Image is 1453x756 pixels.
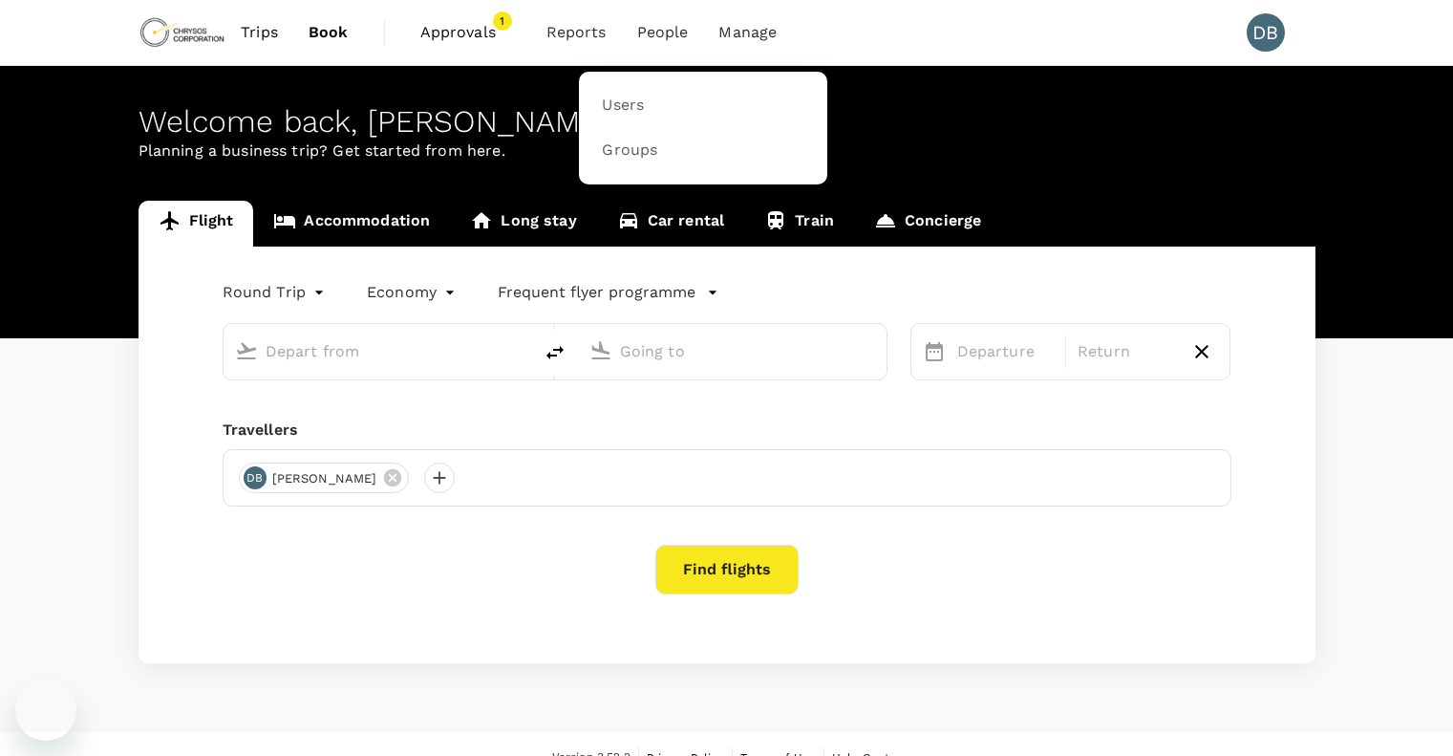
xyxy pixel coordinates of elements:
div: DB [1247,13,1285,52]
span: Groups [602,140,657,162]
span: [PERSON_NAME] [261,469,389,488]
p: Frequent flyer programme [498,281,695,304]
div: Round Trip [223,277,330,308]
span: Manage [718,21,777,44]
span: Trips [241,21,278,44]
a: Long stay [450,201,596,247]
a: Groups [590,128,816,173]
div: Travellers [223,419,1231,442]
span: People [637,21,689,44]
button: Open [873,349,877,353]
div: Economy [367,277,459,308]
button: Find flights [655,545,799,594]
span: Reports [546,21,607,44]
img: Chrysos Corporation [139,11,226,54]
a: Concierge [854,201,1001,247]
span: Users [602,95,644,117]
span: Approvals [420,21,516,44]
p: Planning a business trip? Get started from here. [139,140,1315,162]
button: Open [519,349,523,353]
a: Users [590,83,816,128]
div: Welcome back , [PERSON_NAME] . [139,104,1315,140]
a: Train [744,201,854,247]
button: Frequent flyer programme [498,281,718,304]
button: delete [532,330,578,376]
span: Book [309,21,349,44]
div: DB[PERSON_NAME] [239,463,410,493]
iframe: Button to launch messaging window [15,680,76,741]
p: Return [1078,340,1174,363]
a: Flight [139,201,254,247]
input: Going to [620,336,846,366]
input: Depart from [266,336,492,366]
p: Departure [957,340,1054,363]
a: Car rental [597,201,745,247]
div: DB [244,466,267,489]
span: 1 [493,11,512,31]
a: Accommodation [253,201,450,247]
